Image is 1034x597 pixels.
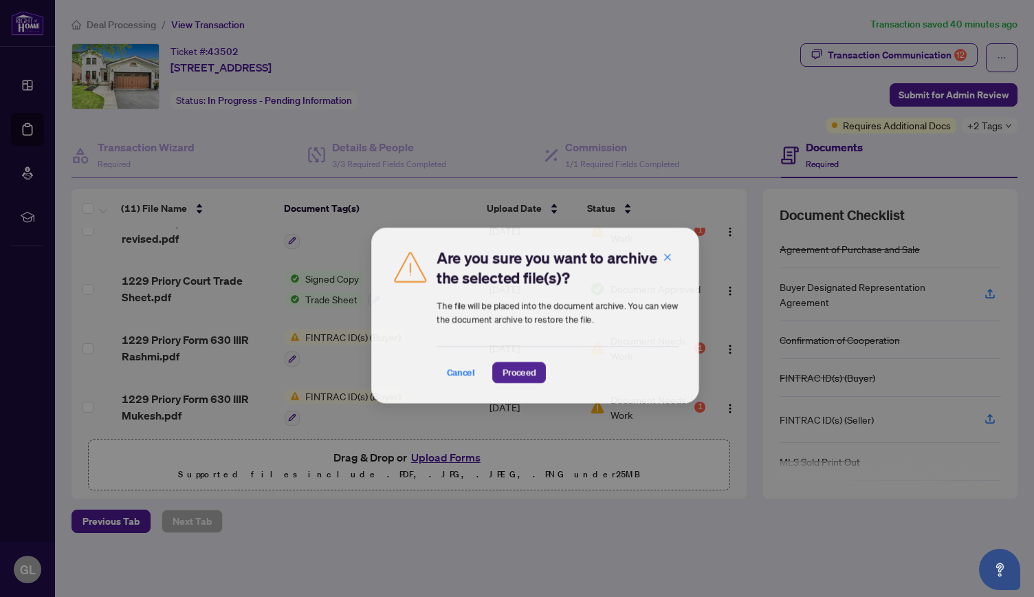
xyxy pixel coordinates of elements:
span: Cancel [421,350,451,372]
span: close [657,230,666,239]
button: Proceed [470,349,529,373]
article: The file will be placed into the document archive. You can view the document archive to restore t... [410,280,674,310]
h2: Are you sure you want to archive the selected file(s)? [410,225,674,269]
span: Proceed [481,350,518,372]
button: Open asap [979,549,1020,590]
img: Caution Icon [360,225,401,266]
button: Cancel [410,349,462,373]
